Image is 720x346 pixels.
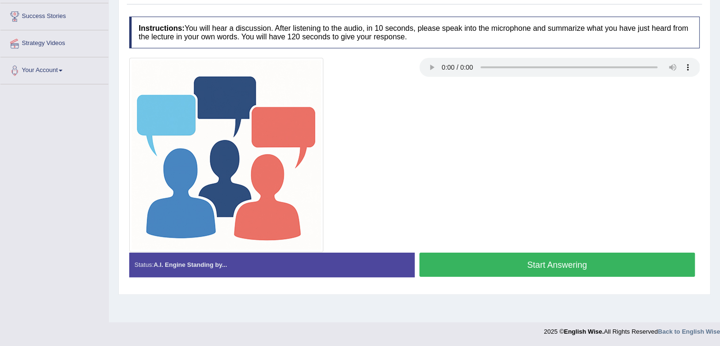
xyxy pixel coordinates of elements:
div: 2025 © All Rights Reserved [544,322,720,336]
strong: A.I. Engine Standing by... [153,261,227,268]
a: Back to English Wise [658,328,720,335]
strong: English Wise. [564,328,604,335]
a: Strategy Videos [0,30,108,54]
h4: You will hear a discussion. After listening to the audio, in 10 seconds, please speak into the mi... [129,17,700,48]
button: Start Answering [419,253,695,277]
div: Status: [129,253,415,277]
a: Success Stories [0,3,108,27]
a: Your Account [0,57,108,81]
b: Instructions: [139,24,185,32]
